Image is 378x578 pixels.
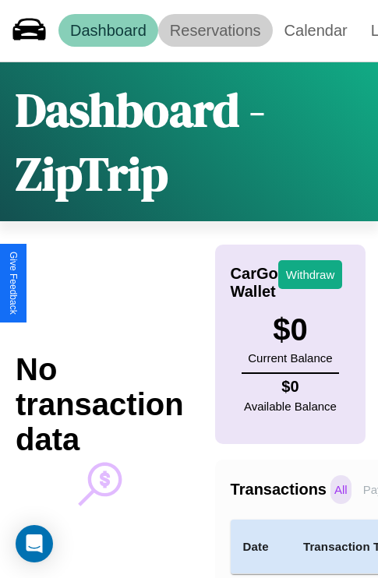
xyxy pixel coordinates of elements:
[244,396,337,417] p: Available Balance
[231,265,278,301] h4: CarGo Wallet
[278,260,343,289] button: Withdraw
[8,252,19,315] div: Give Feedback
[16,78,362,206] h1: Dashboard - ZipTrip
[16,525,53,562] div: Open Intercom Messenger
[248,312,332,347] h3: $ 0
[330,475,352,504] p: All
[16,352,184,457] h2: No transaction data
[273,14,359,47] a: Calendar
[243,537,278,556] h4: Date
[231,481,327,499] h4: Transactions
[248,347,332,368] p: Current Balance
[158,14,273,47] a: Reservations
[244,378,337,396] h4: $ 0
[58,14,158,47] a: Dashboard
